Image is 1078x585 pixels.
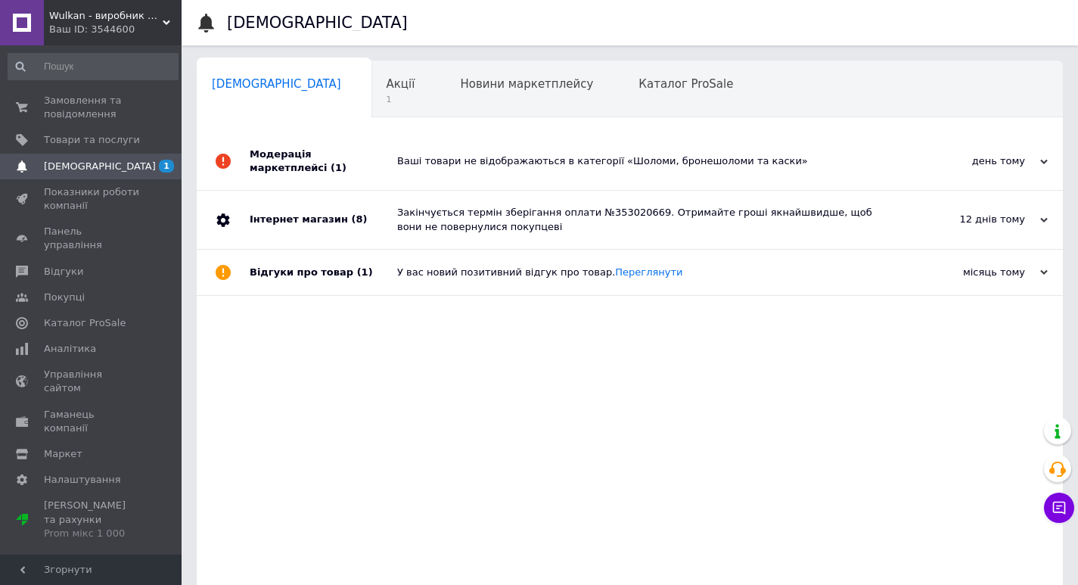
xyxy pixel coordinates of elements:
[44,499,140,540] span: [PERSON_NAME] та рахунки
[44,408,140,435] span: Гаманець компанії
[896,266,1048,279] div: місяць тому
[44,473,121,487] span: Налаштування
[44,265,83,278] span: Відгуки
[250,132,397,190] div: Модерація маркетплейсі
[44,160,156,173] span: [DEMOGRAPHIC_DATA]
[44,316,126,330] span: Каталог ProSale
[44,133,140,147] span: Товари та послуги
[397,206,896,233] div: Закінчується термін зберігання оплати №353020669. Отримайте гроші якнайшвидше, щоб вони не поверн...
[44,225,140,252] span: Панель управління
[250,250,397,295] div: Відгуки про товар
[44,291,85,304] span: Покупці
[212,77,341,91] span: [DEMOGRAPHIC_DATA]
[44,94,140,121] span: Замовлення та повідомлення
[49,23,182,36] div: Ваш ID: 3544600
[896,154,1048,168] div: день тому
[638,77,733,91] span: Каталог ProSale
[397,266,896,279] div: У вас новий позитивний відгук про товар.
[44,447,82,461] span: Маркет
[44,368,140,395] span: Управління сайтом
[615,266,682,278] a: Переглянути
[44,185,140,213] span: Показники роботи компанії
[227,14,408,32] h1: [DEMOGRAPHIC_DATA]
[250,191,397,248] div: Інтернет магазин
[387,94,415,105] span: 1
[351,213,367,225] span: (8)
[1044,493,1074,523] button: Чат з покупцем
[896,213,1048,226] div: 12 днів тому
[49,9,163,23] span: Wulkan - виробник мангалів і сковорідок для приємного відпочинку!
[44,342,96,356] span: Аналітика
[357,266,373,278] span: (1)
[387,77,415,91] span: Акції
[460,77,593,91] span: Новини маркетплейсу
[397,154,896,168] div: Ваші товари не відображаються в категорії «Шоломи, бронешоломи та каски»
[331,162,346,173] span: (1)
[44,527,140,540] div: Prom мікс 1 000
[159,160,174,173] span: 1
[8,53,179,80] input: Пошук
